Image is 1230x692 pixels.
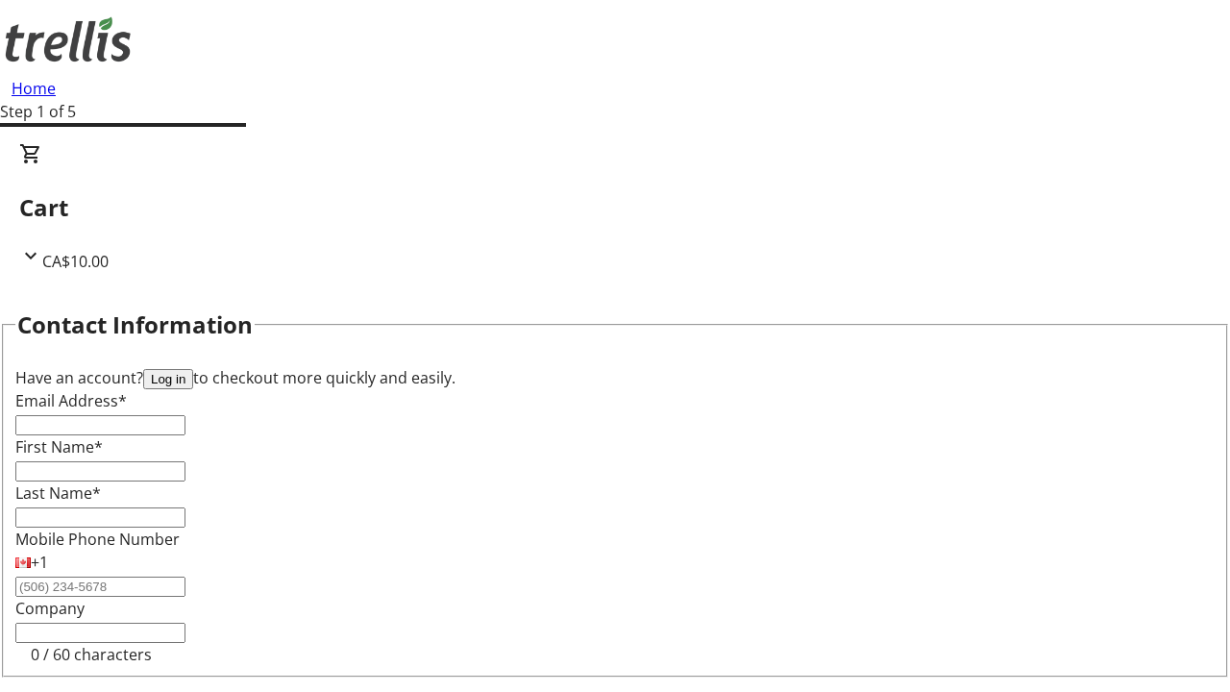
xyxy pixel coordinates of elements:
label: Mobile Phone Number [15,529,180,550]
tr-character-limit: 0 / 60 characters [31,644,152,665]
div: Have an account? to checkout more quickly and easily. [15,366,1215,389]
label: Email Address* [15,390,127,411]
h2: Contact Information [17,308,253,342]
label: Last Name* [15,482,101,504]
button: Log in [143,369,193,389]
input: (506) 234-5678 [15,577,185,597]
h2: Cart [19,190,1211,225]
label: Company [15,598,85,619]
span: CA$10.00 [42,251,109,272]
label: First Name* [15,436,103,457]
div: CartCA$10.00 [19,142,1211,273]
